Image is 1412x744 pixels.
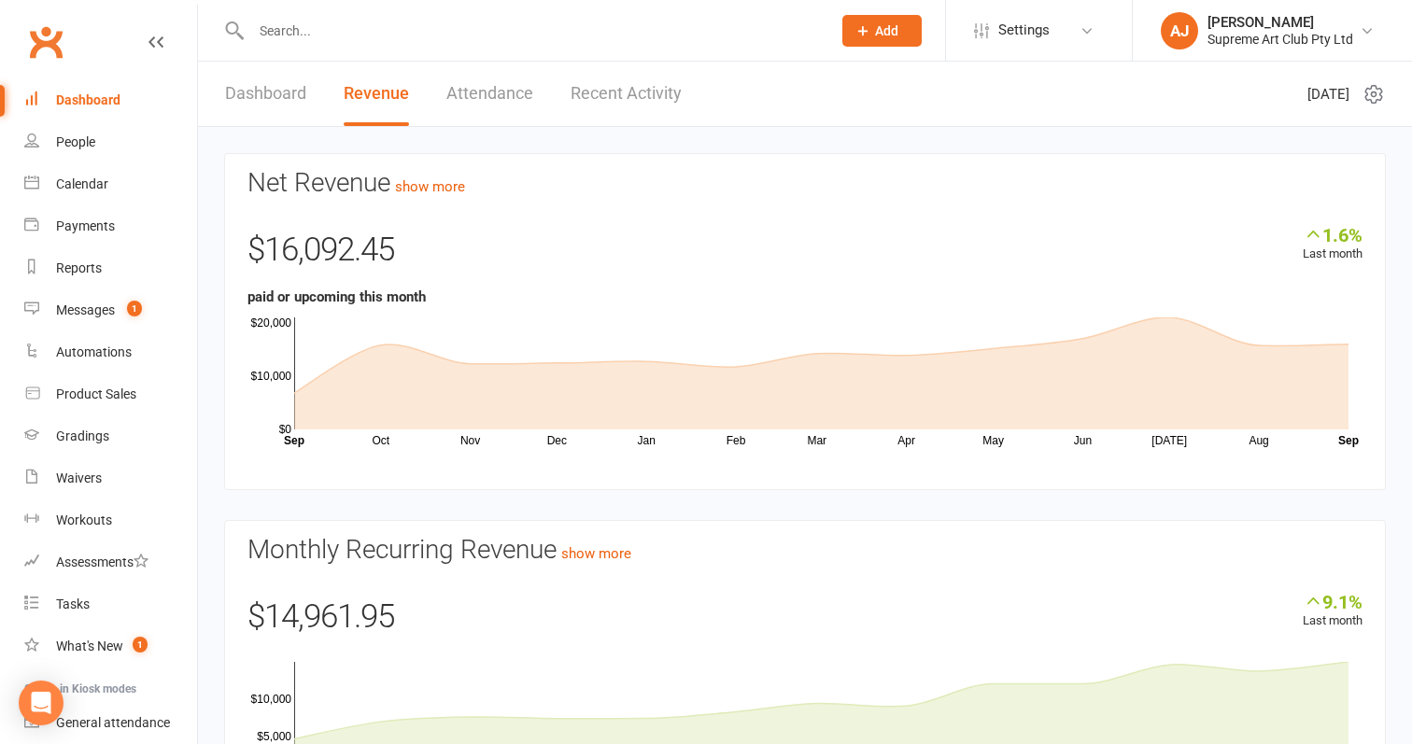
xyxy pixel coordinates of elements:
div: Supreme Art Club Pty Ltd [1207,31,1353,48]
a: Automations [24,331,197,373]
div: $16,092.45 [247,224,1363,286]
div: Reports [56,260,102,275]
a: What's New1 [24,625,197,667]
span: [DATE] [1307,83,1349,105]
span: 1 [133,637,148,653]
div: Last month [1303,224,1363,264]
a: Workouts [24,499,197,541]
a: show more [395,178,465,195]
a: Clubworx [22,19,69,65]
div: Open Intercom Messenger [19,681,64,725]
div: AJ [1161,12,1198,49]
strong: paid or upcoming this month [247,288,426,305]
div: [PERSON_NAME] [1207,14,1353,31]
a: Recent Activity [571,62,682,126]
a: Payments [24,205,197,247]
a: Reports [24,247,197,289]
div: Messages [56,302,115,317]
div: 1.6% [1303,224,1363,245]
div: Tasks [56,597,90,611]
a: Product Sales [24,373,197,415]
div: General attendance [56,715,170,730]
button: Add [842,15,922,47]
div: Product Sales [56,386,136,401]
div: 9.1% [1303,591,1363,611]
a: Messages 1 [24,289,197,331]
a: General attendance kiosk mode [24,702,197,744]
div: $14,961.95 [247,591,1363,653]
div: People [56,134,95,149]
div: Workouts [56,512,112,527]
a: Attendance [446,62,533,126]
span: Add [875,23,898,38]
div: Automations [56,344,132,359]
span: 1 [127,301,142,316]
div: Assessments [56,554,148,569]
a: Revenue [344,62,409,126]
div: Payments [56,218,115,233]
a: Assessments [24,541,197,583]
a: show more [561,545,631,562]
input: Search... [246,18,818,44]
div: Calendar [56,176,108,191]
div: Waivers [56,470,102,485]
a: Calendar [24,163,197,205]
div: Last month [1303,591,1363,631]
a: Gradings [24,415,197,457]
div: Gradings [56,428,109,443]
div: What's New [56,639,123,653]
a: People [24,121,197,163]
span: Settings [998,9,1050,51]
h3: Net Revenue [247,169,1363,198]
a: Waivers [24,457,197,499]
a: Dashboard [225,62,306,126]
div: Dashboard [56,92,120,107]
a: Tasks [24,583,197,625]
a: Dashboard [24,79,197,121]
h3: Monthly Recurring Revenue [247,536,1363,565]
